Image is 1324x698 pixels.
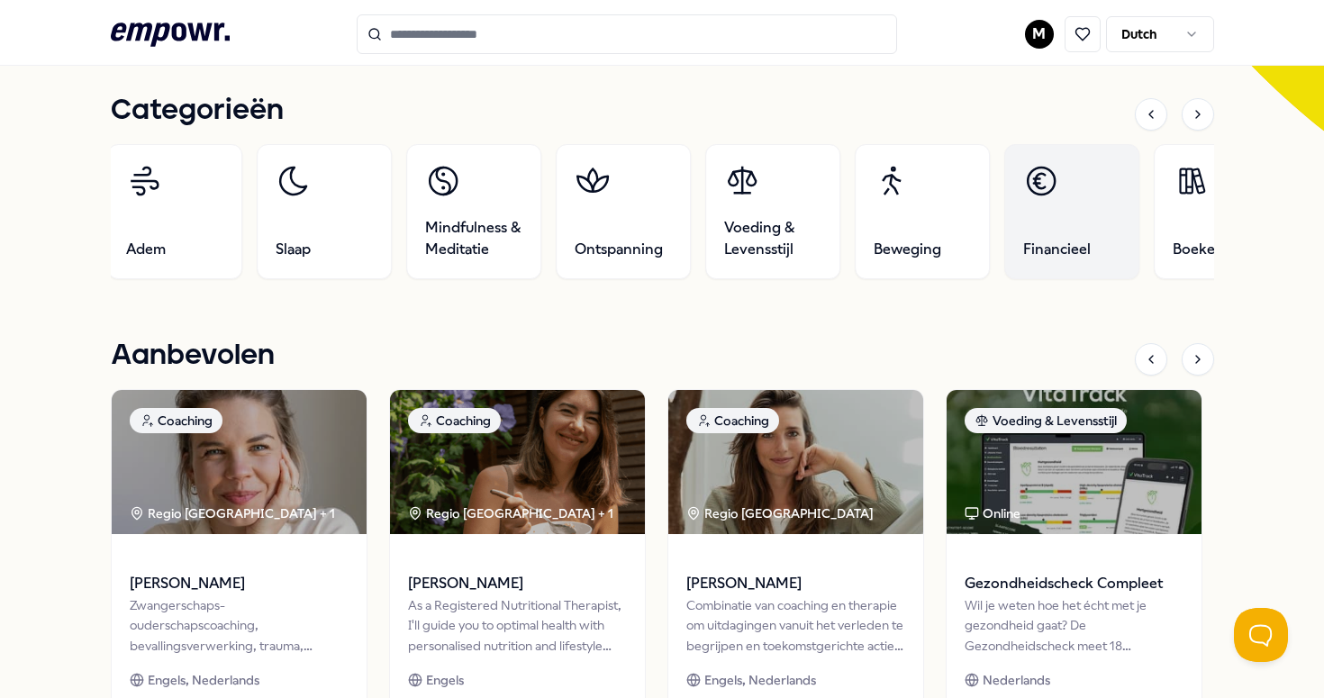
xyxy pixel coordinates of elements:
input: Search for products, categories or subcategories [357,14,897,54]
span: Ontspanning [575,239,663,260]
span: Gezondheidscheck Compleet [965,572,1183,595]
a: Voeding & Levensstijl [705,144,840,279]
div: Regio [GEOGRAPHIC_DATA] [686,503,876,523]
div: Combinatie van coaching en therapie om uitdagingen vanuit het verleden te begrijpen en toekomstge... [686,595,905,656]
a: Adem [107,144,242,279]
div: Zwangerschaps- ouderschapscoaching, bevallingsverwerking, trauma, (prik)angst & stresscoaching. [130,595,349,656]
a: Mindfulness & Meditatie [406,144,541,279]
a: Beweging [855,144,990,279]
span: [PERSON_NAME] [130,572,349,595]
span: Voeding & Levensstijl [724,217,821,260]
a: Slaap [257,144,392,279]
span: Engels, Nederlands [704,670,816,690]
div: Regio [GEOGRAPHIC_DATA] + 1 [408,503,613,523]
a: Financieel [1004,144,1139,279]
img: package image [112,390,367,534]
span: Slaap [276,239,311,260]
span: [PERSON_NAME] [686,572,905,595]
img: package image [390,390,645,534]
span: Engels [426,670,464,690]
span: Beweging [874,239,941,260]
span: Nederlands [983,670,1050,690]
span: Engels, Nederlands [148,670,259,690]
h1: Categorieën [111,88,284,133]
span: [PERSON_NAME] [408,572,627,595]
div: Voeding & Levensstijl [965,408,1127,433]
img: package image [947,390,1202,534]
span: Boeken [1173,239,1224,260]
div: Coaching [130,408,222,433]
div: Wil je weten hoe het écht met je gezondheid gaat? De Gezondheidscheck meet 18 biomarkers voor een... [965,595,1183,656]
span: Financieel [1023,239,1091,260]
div: Coaching [686,408,779,433]
a: Boeken [1154,144,1289,279]
span: Mindfulness & Meditatie [425,217,522,260]
div: Regio [GEOGRAPHIC_DATA] + 1 [130,503,335,523]
div: As a Registered Nutritional Therapist, I'll guide you to optimal health with personalised nutriti... [408,595,627,656]
img: package image [668,390,923,534]
div: Online [965,503,1020,523]
div: Coaching [408,408,501,433]
h1: Aanbevolen [111,333,275,378]
iframe: Help Scout Beacon - Open [1234,608,1288,662]
a: Ontspanning [556,144,691,279]
span: Adem [126,239,166,260]
button: M [1025,20,1054,49]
